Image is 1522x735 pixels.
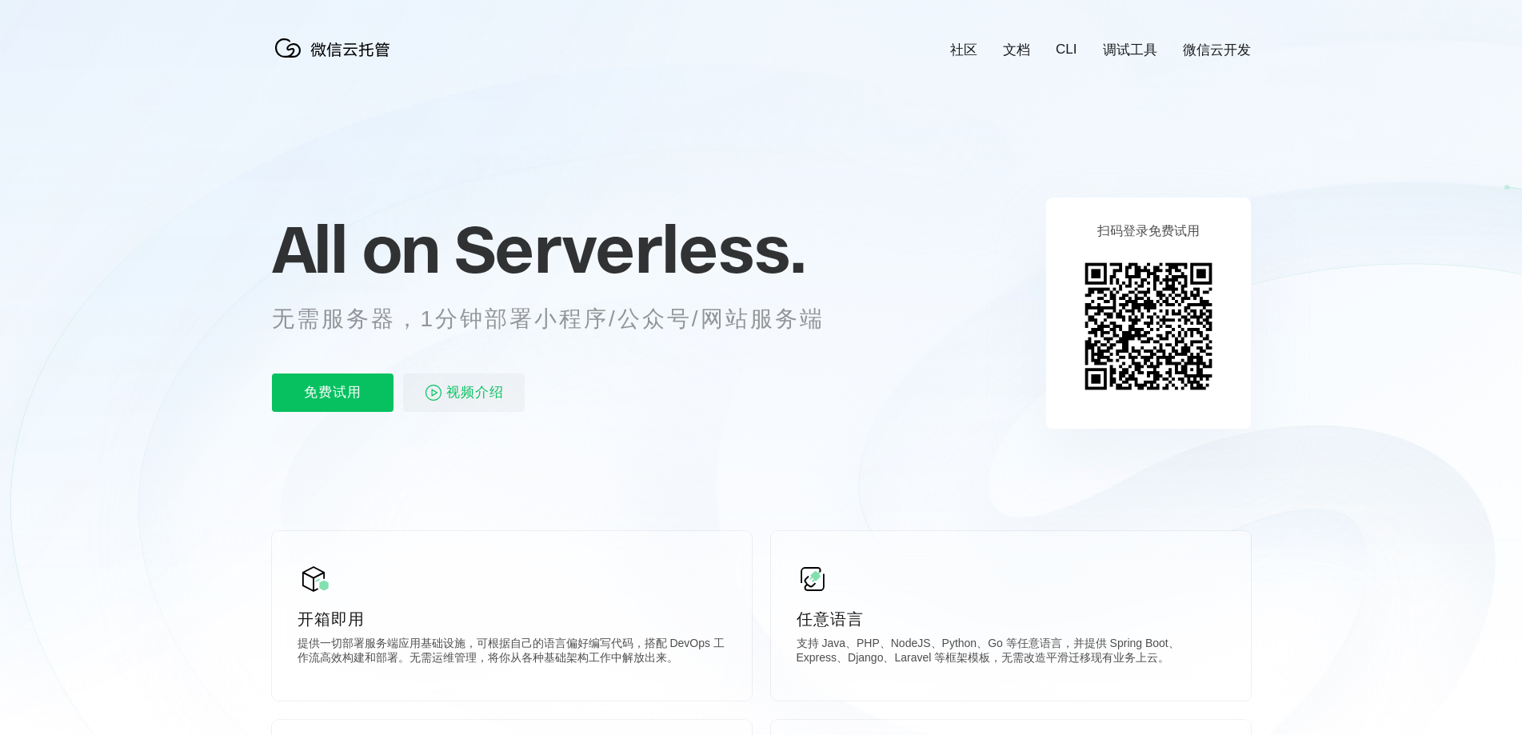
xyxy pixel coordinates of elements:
[272,32,400,64] img: 微信云托管
[1183,41,1251,59] a: 微信云开发
[424,383,443,402] img: video_play.svg
[950,41,977,59] a: 社区
[1097,223,1200,240] p: 扫码登录免费试用
[298,608,726,630] p: 开箱即用
[298,637,726,669] p: 提供一切部署服务端应用基础设施，可根据自己的语言偏好编写代码，搭配 DevOps 工作流高效构建和部署。无需运维管理，将你从各种基础架构工作中解放出来。
[797,608,1225,630] p: 任意语言
[797,637,1225,669] p: 支持 Java、PHP、NodeJS、Python、Go 等任意语言，并提供 Spring Boot、Express、Django、Laravel 等框架模板，无需改造平滑迁移现有业务上云。
[1056,42,1077,58] a: CLI
[272,209,439,289] span: All on
[1103,41,1157,59] a: 调试工具
[272,373,393,412] p: 免费试用
[454,209,805,289] span: Serverless.
[272,303,854,335] p: 无需服务器，1分钟部署小程序/公众号/网站服务端
[1003,41,1030,59] a: 文档
[446,373,504,412] span: 视频介绍
[272,53,400,66] a: 微信云托管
